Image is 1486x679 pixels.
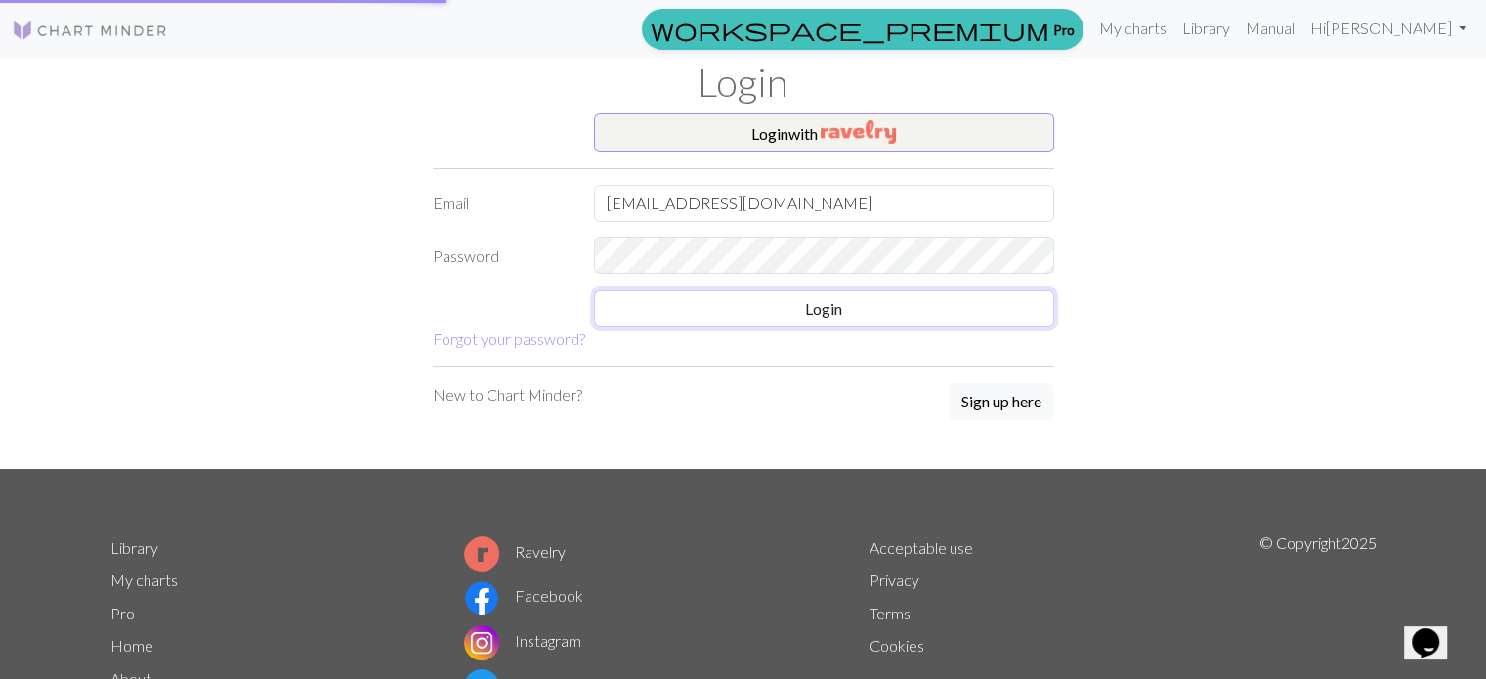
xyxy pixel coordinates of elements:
span: workspace_premium [651,16,1049,43]
img: Ravelry logo [464,536,499,572]
a: Pro [110,604,135,622]
button: Sign up here [949,383,1054,420]
a: My charts [1091,9,1174,48]
button: Login [594,290,1054,327]
label: Password [421,237,582,275]
label: Email [421,185,582,222]
a: Cookies [870,636,924,655]
a: Library [110,538,158,557]
a: Pro [642,9,1083,50]
a: Forgot your password? [433,329,585,348]
h1: Login [99,59,1388,106]
img: Facebook logo [464,580,499,615]
a: Privacy [870,571,919,589]
a: Instagram [464,631,581,650]
img: Instagram logo [464,625,499,660]
button: Loginwith [594,113,1054,152]
a: Ravelry [464,542,566,561]
iframe: chat widget [1404,601,1466,659]
img: Logo [12,19,168,42]
p: New to Chart Minder? [433,383,582,406]
a: Home [110,636,153,655]
a: Manual [1238,9,1302,48]
a: Facebook [464,586,583,605]
a: Hi[PERSON_NAME] [1302,9,1474,48]
a: Terms [870,604,911,622]
img: Ravelry [821,120,896,144]
a: Library [1174,9,1238,48]
a: Sign up here [949,383,1054,422]
a: Acceptable use [870,538,973,557]
a: My charts [110,571,178,589]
